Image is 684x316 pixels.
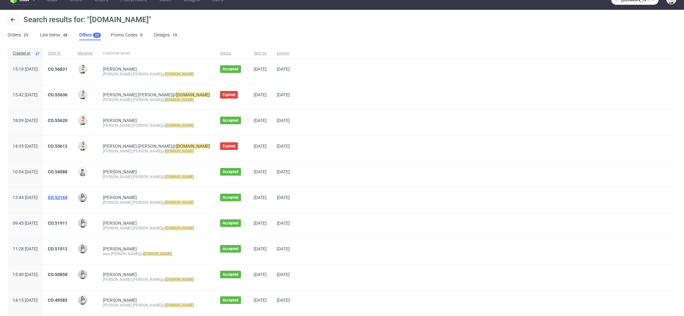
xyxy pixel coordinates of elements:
div: 0 [140,33,142,37]
span: [DATE] [254,221,267,226]
span: Status [220,51,244,56]
img: Dominika Herszel [78,193,87,202]
mark: [DOMAIN_NAME] [165,200,194,205]
span: [DATE] [277,246,290,251]
a: CO.54088 [48,169,67,174]
div: [PERSON_NAME].[PERSON_NAME]@ [103,200,210,205]
div: ewa.[PERSON_NAME]@ [103,251,210,256]
mark: [DOMAIN_NAME] [165,277,194,282]
div: 19 [173,33,177,37]
span: [DATE] [254,67,267,72]
img: Mari Fok [78,65,87,74]
span: Accepted [223,67,238,72]
div: [PERSON_NAME].[PERSON_NAME]@ [103,149,210,154]
span: Search results for: "[DOMAIN_NAME]" [23,15,151,24]
span: 18:09 [DATE] [13,118,38,123]
mark: [DOMAIN_NAME] [165,149,194,153]
span: [DATE] [254,272,267,277]
div: [PERSON_NAME].[PERSON_NAME]@ [103,303,210,308]
img: Dominika Herszel [78,219,87,228]
span: Accepted [223,118,238,123]
mark: [DOMAIN_NAME] [165,98,194,102]
span: [DATE] [277,118,290,123]
span: 09:45 [DATE] [13,221,38,226]
a: Promo Codes0 [111,30,144,40]
span: 11:28 [DATE] [13,246,38,251]
span: 13:44 [DATE] [13,195,38,200]
span: [DATE] [254,169,267,174]
mark: [DOMAIN_NAME] [165,226,194,230]
a: CO.55636 [48,92,67,97]
span: [PERSON_NAME].[PERSON_NAME]@ [103,92,210,97]
div: [PERSON_NAME].[PERSON_NAME]@ [103,123,210,128]
span: Accepted [223,272,238,277]
span: [DATE] [254,298,267,303]
div: [PERSON_NAME].[PERSON_NAME]@ [103,226,210,231]
span: [DATE] [277,221,290,226]
a: [PERSON_NAME] [103,221,137,226]
div: 25 [95,33,99,37]
a: [PERSON_NAME] [103,118,137,123]
span: Accepted [223,298,238,303]
span: 15:19 [DATE] [13,67,38,72]
a: [PERSON_NAME] [103,169,137,174]
span: Expired [223,92,235,97]
span: 10:54 [DATE] [13,169,38,174]
span: [DATE] [277,195,290,200]
a: Designs19 [154,30,179,40]
span: [DATE] [254,144,267,149]
span: Accepted [223,221,238,226]
mark: [DOMAIN_NAME] [165,175,194,179]
img: Mari Fok [78,116,87,125]
a: [PERSON_NAME] [103,298,137,303]
span: Accepted [223,195,238,200]
span: [DATE] [254,118,267,123]
a: CO.51012 [48,246,67,251]
a: CO.55620 [48,118,67,123]
a: CO.50858 [48,272,67,277]
a: [PERSON_NAME] [103,246,137,251]
img: Mari Fok [78,90,87,99]
mark: [DOMAIN_NAME] [165,72,194,76]
span: 15:42 [DATE] [13,92,38,97]
span: [DATE] [277,67,290,72]
mark: [DOMAIN_NAME] [176,92,210,97]
a: Line Items48 [40,30,69,40]
div: [PERSON_NAME].[PERSON_NAME]@ [103,72,210,77]
a: Offers25 [79,30,101,40]
a: CO.51911 [48,221,67,226]
div: [PERSON_NAME].[PERSON_NAME]@ [103,277,210,282]
span: Customer email [103,51,210,56]
img: Mari Fok [78,142,87,151]
a: [PERSON_NAME] [103,195,137,200]
span: Manager [78,51,93,56]
mark: [DOMAIN_NAME] [176,144,210,149]
span: Expires [277,51,290,56]
img: Dominika Herszel [78,296,87,305]
span: [DATE] [277,298,290,303]
span: [DATE] [277,92,290,97]
a: CO.56831 [48,67,67,72]
a: [PERSON_NAME] [103,67,137,72]
div: [PERSON_NAME].[PERSON_NAME]@ [103,97,210,102]
span: Accepted [223,246,238,251]
span: [PERSON_NAME].[PERSON_NAME]@ [103,144,210,149]
span: Offer ID [48,51,67,56]
div: 48 [63,33,67,37]
span: [DATE] [277,272,290,277]
span: Expired [223,144,235,149]
span: 15:40 [DATE] [13,272,38,277]
img: Dominika Herszel [78,270,87,279]
span: [DATE] [254,246,267,251]
span: 14:35 [DATE] [13,144,38,149]
mark: [DOMAIN_NAME] [165,303,194,307]
img: Dudek Mariola [78,167,87,176]
a: CO.53169 [48,195,67,200]
a: Orders25 [8,30,30,40]
a: CO.49585 [48,298,67,303]
span: Created at [13,51,33,56]
span: Sent on [254,51,267,56]
span: 14:15 [DATE] [13,298,38,303]
div: 25 [24,33,28,37]
span: [DATE] [277,169,290,174]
